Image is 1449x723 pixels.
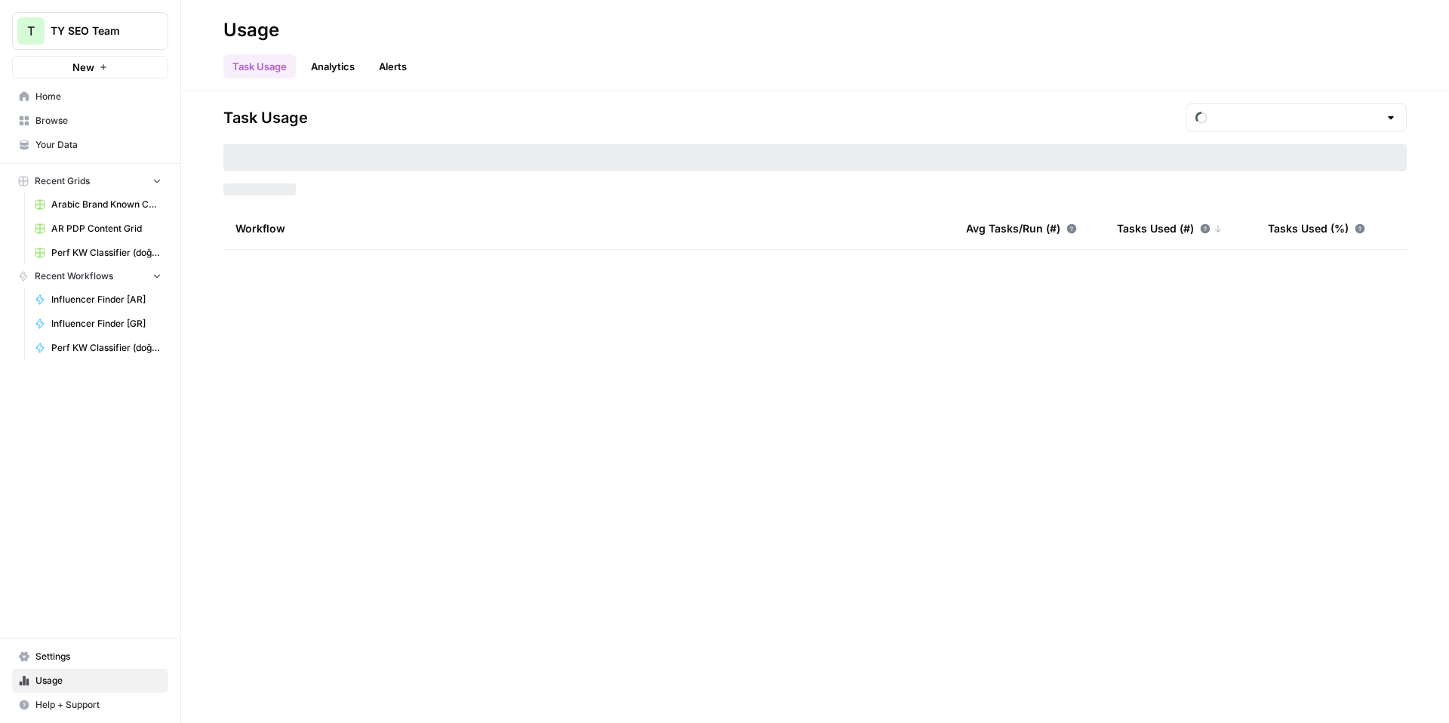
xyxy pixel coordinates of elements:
a: AR PDP Content Grid [28,217,168,241]
button: Help + Support [12,693,168,717]
span: Perf KW Classifier (doğuş) Grid [51,246,162,260]
a: Influencer Finder [AR] [28,288,168,312]
div: Tasks Used (#) [1117,208,1223,249]
span: Perf KW Classifier (doğuş) [51,341,162,355]
a: Alerts [370,54,416,78]
span: T [27,22,35,40]
span: New [72,60,94,75]
span: Influencer Finder [GR] [51,317,162,331]
div: Avg Tasks/Run (#) [966,208,1077,249]
span: Home [35,90,162,103]
span: TY SEO Team [51,23,142,38]
span: Arabic Brand Known Center Grid [51,198,162,211]
span: Browse [35,114,162,128]
a: Usage [12,669,168,693]
a: Your Data [12,133,168,157]
span: Influencer Finder [AR] [51,293,162,306]
button: New [12,56,168,78]
a: Task Usage [223,54,296,78]
span: AR PDP Content Grid [51,222,162,235]
span: Your Data [35,138,162,152]
span: Help + Support [35,698,162,712]
a: Analytics [302,54,364,78]
span: Recent Workflows [35,269,113,283]
a: Perf KW Classifier (doğuş) [28,336,168,360]
div: Workflow [235,208,942,249]
span: Task Usage [223,107,308,128]
button: Workspace: TY SEO Team [12,12,168,50]
button: Recent Workflows [12,265,168,288]
a: Arabic Brand Known Center Grid [28,192,168,217]
span: Recent Grids [35,174,90,188]
div: Tasks Used (%) [1268,208,1365,249]
a: Home [12,85,168,109]
span: Usage [35,674,162,688]
div: Usage [223,18,279,42]
a: Browse [12,109,168,133]
span: Settings [35,650,162,663]
a: Perf KW Classifier (doğuş) Grid [28,241,168,265]
a: Influencer Finder [GR] [28,312,168,336]
button: Recent Grids [12,170,168,192]
a: Settings [12,645,168,669]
